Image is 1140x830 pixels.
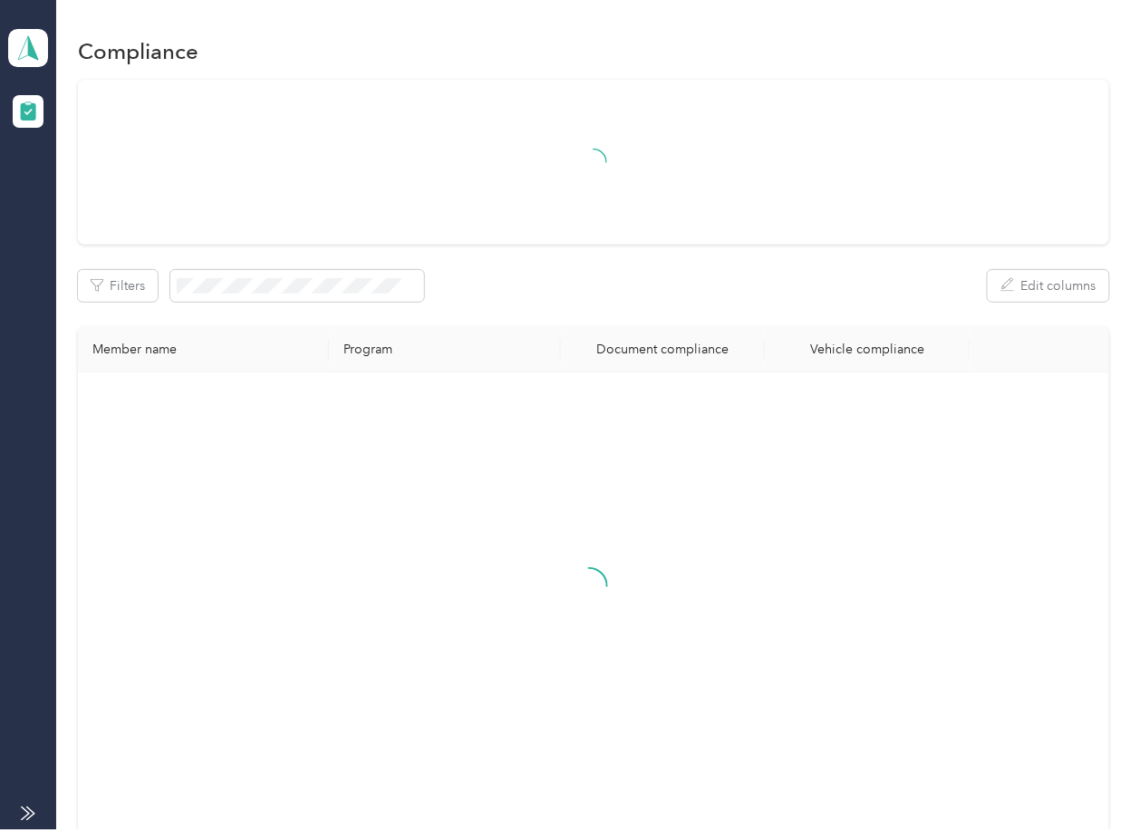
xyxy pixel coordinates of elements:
div: Document compliance [575,342,750,357]
button: Edit columns [988,270,1109,302]
th: Member name [78,327,329,372]
th: Program [329,327,561,372]
button: Filters [78,270,158,302]
div: Vehicle compliance [779,342,954,357]
h1: Compliance [78,42,198,61]
iframe: Everlance-gr Chat Button Frame [1039,729,1140,830]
